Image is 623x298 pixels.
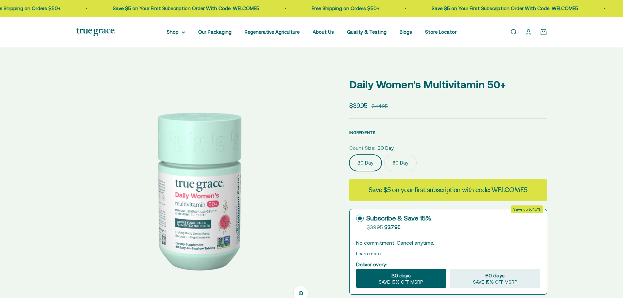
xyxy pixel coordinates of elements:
a: Our Packaging [198,29,232,35]
p: Save $5 on Your First Subscription Order With Code: WELCOME5 [399,5,546,12]
a: Store Locator [425,29,457,35]
a: Blogs [400,29,412,35]
a: Regenerative Agriculture [245,29,300,35]
summary: Shop [167,28,185,36]
legend: Count Size: [349,144,375,152]
span: INGREDIENTS [349,130,375,135]
p: Save $5 on Your First Subscription Order With Code: WELCOME5 [80,5,227,12]
sale-price: $39.95 [349,101,368,111]
p: Daily Women's Multivitamin 50+ [349,76,547,93]
a: Free Shipping on Orders $50+ [279,6,347,11]
a: About Us [313,29,334,35]
span: 30 Day [378,144,394,152]
a: Quality & Testing [347,29,387,35]
button: INGREDIENTS [349,129,375,136]
compare-at-price: $44.95 [372,102,388,110]
strong: Save $5 on your first subscription with code: WELCOME5 [369,185,528,194]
